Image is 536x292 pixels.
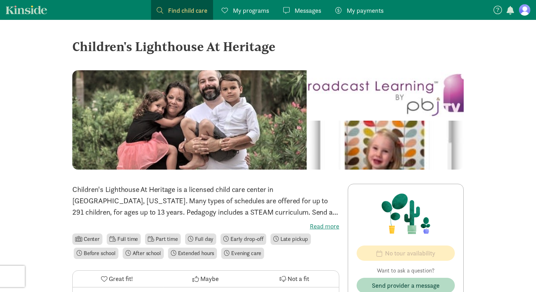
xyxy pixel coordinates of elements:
[72,37,464,56] div: Children's Lighthouse At Heritage
[270,233,311,245] li: Late pickup
[72,233,102,245] li: Center
[347,6,384,15] span: My payments
[161,271,250,287] button: Maybe
[109,274,133,283] span: Great fit!
[250,271,339,287] button: Not a fit
[72,222,339,231] label: Read more
[73,271,161,287] button: Great fit!
[72,184,339,218] p: Children's Lighthouse At Heritage is a licensed child care center in [GEOGRAPHIC_DATA], [US_STATE...
[385,248,435,258] span: No tour availability
[168,6,207,15] span: Find child care
[6,5,47,14] a: Kinside
[287,274,309,283] span: Not a fit
[200,274,219,283] span: Maybe
[233,6,269,15] span: My programs
[357,246,455,261] button: No tour availability
[357,266,455,275] p: Want to ask a question?
[123,248,164,259] li: After school
[168,248,217,259] li: Extended hours
[145,233,180,245] li: Part time
[372,281,440,290] span: Send provider a message
[107,233,141,245] li: Full time
[185,233,217,245] li: Full day
[295,6,321,15] span: Messages
[220,233,266,245] li: Early drop-off
[221,248,264,259] li: Evening care
[74,248,118,259] li: Before school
